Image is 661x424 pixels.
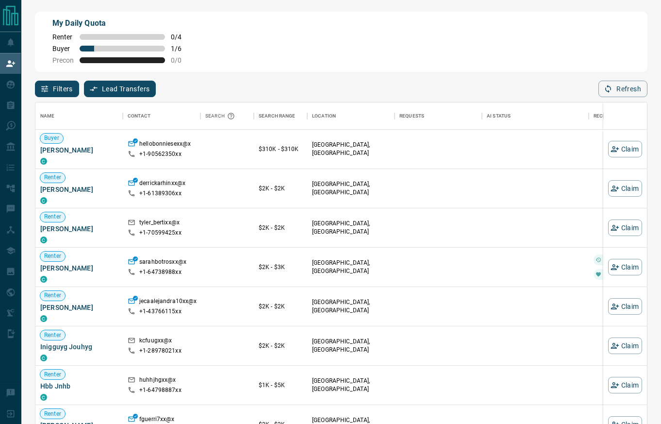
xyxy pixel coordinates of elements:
[35,102,123,130] div: Name
[259,223,302,232] p: $2K - $2K
[40,252,65,260] span: Renter
[205,102,237,130] div: Search
[608,259,642,275] button: Claim
[608,141,642,157] button: Claim
[52,45,74,52] span: Buyer
[40,102,55,130] div: Name
[399,102,424,130] div: Requests
[259,102,296,130] div: Search Range
[599,270,632,278] span: Favourite
[312,298,390,315] p: [GEOGRAPHIC_DATA], [GEOGRAPHIC_DATA]
[52,17,192,29] p: My Daily Quota
[40,410,65,418] span: Renter
[35,81,79,97] button: Filters
[259,341,302,350] p: $2K - $2K
[40,291,65,300] span: Renter
[608,377,642,393] button: Claim
[40,371,65,379] span: Renter
[40,342,118,352] span: Inigguyg Jouhyg
[40,394,47,401] div: condos.ca
[40,303,118,312] span: [PERSON_NAME]
[139,219,180,229] p: tyler_bertixx@x
[40,134,63,142] span: Buyer
[254,102,307,130] div: Search Range
[139,307,182,316] p: +1- 43766115xx
[259,184,302,193] p: $2K - $2K
[40,355,47,361] div: condos.ca
[608,338,642,354] button: Claim
[599,255,639,264] span: Back to Site
[139,337,172,347] p: kcfuugxx@x
[52,56,74,64] span: Precon
[312,338,390,354] p: [GEOGRAPHIC_DATA], [GEOGRAPHIC_DATA]
[40,145,118,155] span: [PERSON_NAME]
[312,259,390,275] p: [GEOGRAPHIC_DATA], [GEOGRAPHIC_DATA]
[52,33,74,41] span: Renter
[139,347,182,355] p: +1- 28978021xx
[139,297,197,307] p: jecaalejandra10xx@x
[40,263,118,273] span: [PERSON_NAME]
[40,224,118,234] span: [PERSON_NAME]
[139,189,182,198] p: +1- 61389306xx
[482,102,589,130] div: AI Status
[259,145,302,153] p: $310K - $310K
[608,180,642,197] button: Claim
[608,220,642,236] button: Claim
[171,56,192,64] span: 0 / 0
[139,150,182,158] p: +1- 90562350xx
[40,331,65,339] span: Renter
[40,213,65,221] span: Renter
[139,179,185,189] p: derrickarhinxx@x
[395,102,482,130] div: Requests
[40,276,47,283] div: condos.ca
[40,185,118,194] span: [PERSON_NAME]
[598,81,647,97] button: Refresh
[40,381,118,391] span: Hbb Jnhb
[171,45,192,52] span: 1 / 6
[312,220,390,236] p: [GEOGRAPHIC_DATA], [GEOGRAPHIC_DATA]
[139,229,182,237] p: +1- 70599425xx
[40,237,47,243] div: condos.ca
[312,180,390,197] p: [GEOGRAPHIC_DATA], [GEOGRAPHIC_DATA]
[312,141,390,157] p: [GEOGRAPHIC_DATA], [GEOGRAPHIC_DATA]
[312,377,390,393] p: [GEOGRAPHIC_DATA], [GEOGRAPHIC_DATA]
[139,258,186,268] p: sarahbotrosxx@x
[259,302,302,311] p: $2K - $2K
[40,158,47,165] div: condos.ca
[307,102,395,130] div: Location
[128,102,150,130] div: Contact
[139,140,191,150] p: hellobonniesexx@x
[40,173,65,182] span: Renter
[40,197,47,204] div: condos.ca
[139,386,182,394] p: +1- 64798887xx
[608,298,642,315] button: Claim
[171,33,192,41] span: 0 / 4
[259,263,302,271] p: $2K - $3K
[123,102,200,130] div: Contact
[40,315,47,322] div: condos.ca
[312,102,336,130] div: Location
[139,268,182,276] p: +1- 64738988xx
[487,102,511,130] div: AI Status
[259,381,302,390] p: $1K - $5K
[84,81,156,97] button: Lead Transfers
[139,376,176,386] p: huhhjhgxx@x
